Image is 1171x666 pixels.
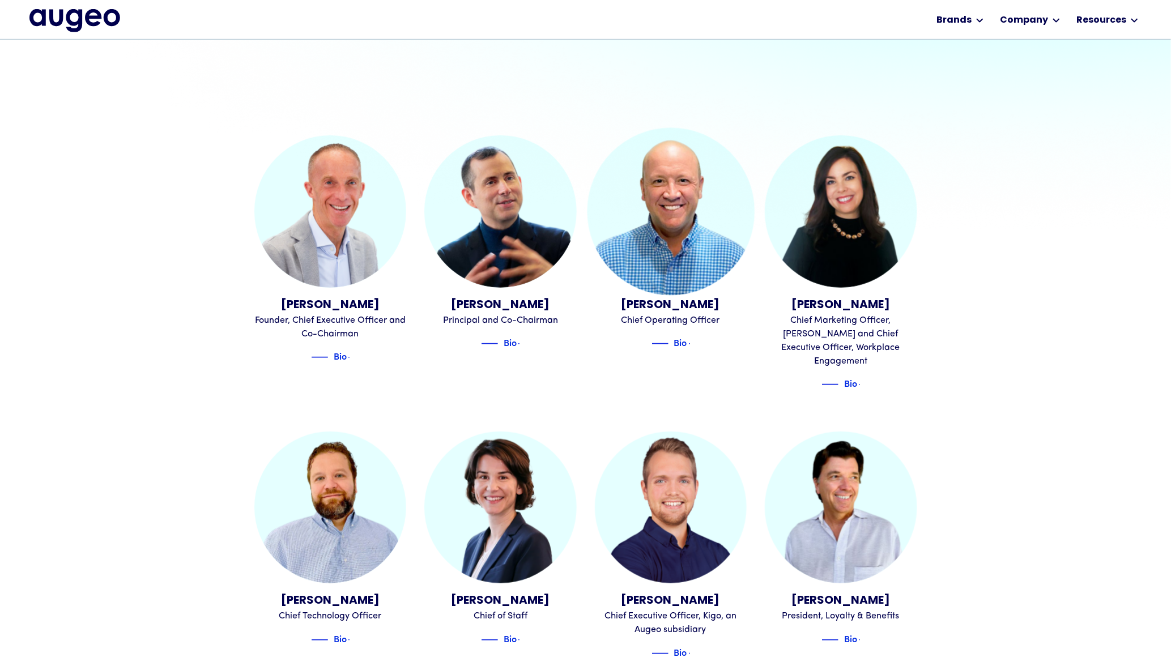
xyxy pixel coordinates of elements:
[334,631,347,645] div: Bio
[765,135,917,391] a: Juliann Gilbert[PERSON_NAME]Chief Marketing Officer, [PERSON_NAME] and Chief Executive Officer, W...
[765,609,917,623] div: President, Loyalty & Benefits
[424,609,577,623] div: Chief of Staff
[595,432,747,584] img: Peter Schultze
[424,135,577,350] a: Juan Sabater[PERSON_NAME]Principal and Co-ChairmanBlue decorative lineBioBlue text arrow
[254,432,407,584] img: Boris Kopilenko
[765,432,917,646] a: Tim Miller[PERSON_NAME]President, Loyalty & BenefitsBlue decorative lineBioBlue text arrow
[348,633,365,647] img: Blue text arrow
[311,351,328,364] img: Blue decorative line
[254,135,407,364] a: David Kristal[PERSON_NAME]Founder, Chief Executive Officer and Co-ChairmanBlue decorative lineBio...
[595,314,747,327] div: Chief Operating Officer
[348,351,365,364] img: Blue text arrow
[504,335,517,349] div: Bio
[504,631,517,645] div: Bio
[595,609,747,637] div: Chief Executive Officer, Kigo, an Augeo subsidiary
[254,297,407,314] div: [PERSON_NAME]
[844,631,857,645] div: Bio
[765,592,917,609] div: [PERSON_NAME]
[254,609,407,623] div: Chief Technology Officer
[29,9,120,32] img: Augeo's full logo in midnight blue.
[688,337,705,351] img: Blue text arrow
[595,432,747,660] a: Peter Schultze[PERSON_NAME]Chief Executive Officer, Kigo, an Augeo subsidiaryBlue decorative line...
[765,314,917,368] div: Chief Marketing Officer, [PERSON_NAME] and Chief Executive Officer, Workplace Engagement
[595,592,747,609] div: [PERSON_NAME]
[844,376,857,390] div: Bio
[29,9,120,32] a: home
[424,432,577,584] img: Madeline McCloughan
[651,337,668,351] img: Blue decorative line
[765,432,917,584] img: Tim Miller
[1000,14,1048,27] div: Company
[595,297,747,314] div: [PERSON_NAME]
[424,592,577,609] div: [PERSON_NAME]
[1076,14,1126,27] div: Resources
[254,592,407,609] div: [PERSON_NAME]
[424,135,577,288] img: Juan Sabater
[481,337,498,351] img: Blue decorative line
[424,297,577,314] div: [PERSON_NAME]
[821,633,838,647] img: Blue decorative line
[254,432,407,646] a: Boris Kopilenko[PERSON_NAME]Chief Technology OfficerBlue decorative lineBioBlue text arrow
[424,314,577,327] div: Principal and Co-Chairman
[858,378,875,391] img: Blue text arrow
[674,335,687,349] div: Bio
[595,135,747,350] a: Erik Sorensen[PERSON_NAME]Chief Operating OfficerBlue decorative lineBioBlue text arrow
[765,297,917,314] div: [PERSON_NAME]
[311,633,328,647] img: Blue decorative line
[651,647,668,660] img: Blue decorative line
[858,633,875,647] img: Blue text arrow
[688,647,705,660] img: Blue text arrow
[936,14,972,27] div: Brands
[254,314,407,341] div: Founder, Chief Executive Officer and Co-Chairman
[254,135,407,288] img: David Kristal
[765,135,917,288] img: Juliann Gilbert
[424,432,577,646] a: Madeline McCloughan[PERSON_NAME]Chief of StaffBlue decorative lineBioBlue text arrow
[518,633,535,647] img: Blue text arrow
[587,128,754,295] img: Erik Sorensen
[334,349,347,362] div: Bio
[518,337,535,351] img: Blue text arrow
[821,378,838,391] img: Blue decorative line
[481,633,498,647] img: Blue decorative line
[674,645,687,659] div: Bio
